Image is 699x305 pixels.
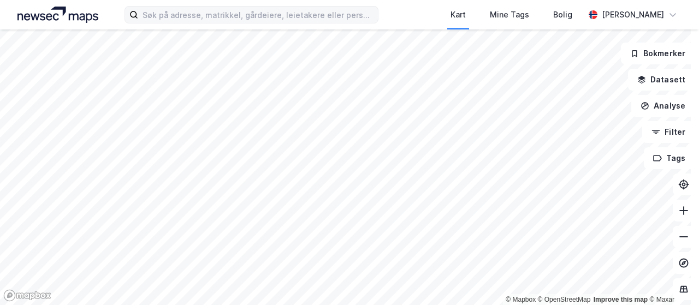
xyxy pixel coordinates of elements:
div: [PERSON_NAME] [602,8,664,21]
div: Mine Tags [490,8,529,21]
a: Mapbox homepage [3,289,51,302]
button: Bokmerker [621,43,695,64]
button: Analyse [631,95,695,117]
button: Tags [644,147,695,169]
a: Mapbox [506,296,536,303]
a: OpenStreetMap [538,296,591,303]
a: Improve this map [594,296,648,303]
button: Filter [642,121,695,143]
div: Kart [451,8,466,21]
button: Datasett [628,69,695,91]
img: logo.a4113a55bc3d86da70a041830d287a7e.svg [17,7,98,23]
iframe: Chat Widget [644,253,699,305]
div: Bolig [553,8,572,21]
input: Søk på adresse, matrikkel, gårdeiere, leietakere eller personer [138,7,378,23]
div: Kontrollprogram for chat [644,253,699,305]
